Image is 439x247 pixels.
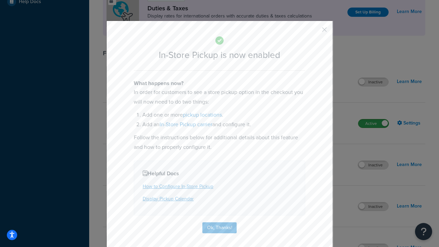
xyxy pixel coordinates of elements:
h2: In-Store Pickup is now enabled [134,50,305,60]
li: Add one or more . [142,110,305,120]
li: Add an and configure it. [142,120,305,129]
p: In order for customers to see a store pickup option in the checkout you will now need to do two t... [134,87,305,107]
a: In-Store Pickup carrier [159,120,212,128]
a: Display Pickup Calendar [143,195,194,202]
p: Follow the instructions below for additional details about this feature and how to properly confi... [134,133,305,152]
button: Ok, Thanks! [202,222,237,233]
a: How to Configure In-Store Pickup [143,183,213,190]
a: pickup locations [183,111,222,119]
h4: What happens now? [134,79,305,87]
h4: Helpful Docs [143,169,296,178]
